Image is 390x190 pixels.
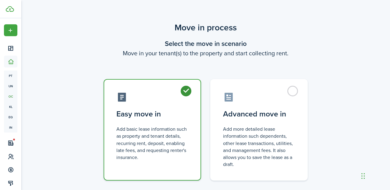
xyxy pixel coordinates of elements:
[4,81,17,91] a: un
[4,102,17,112] a: kl
[361,167,365,185] div: Drag
[6,6,14,12] img: TenantCloud
[4,112,17,122] a: eq
[223,109,295,119] control-radio-card-title: Advanced move in
[4,71,17,81] a: pt
[116,126,188,161] control-radio-card-description: Add basic lease information such as property and tenant details, recurring rent, deposit, enablin...
[96,21,315,34] scenario-title: Move in process
[4,24,17,36] button: Open menu
[4,122,17,133] a: in
[360,161,390,190] iframe: Chat Widget
[223,126,295,168] control-radio-card-description: Add more detailed lease information such dependents, other lease transactions, utilities, and man...
[96,39,315,49] wizard-step-header-title: Select the move in scenario
[96,49,315,58] wizard-step-header-description: Move in your tenant(s) to the property and start collecting rent.
[116,109,188,119] control-radio-card-title: Easy move in
[4,91,17,102] a: oc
